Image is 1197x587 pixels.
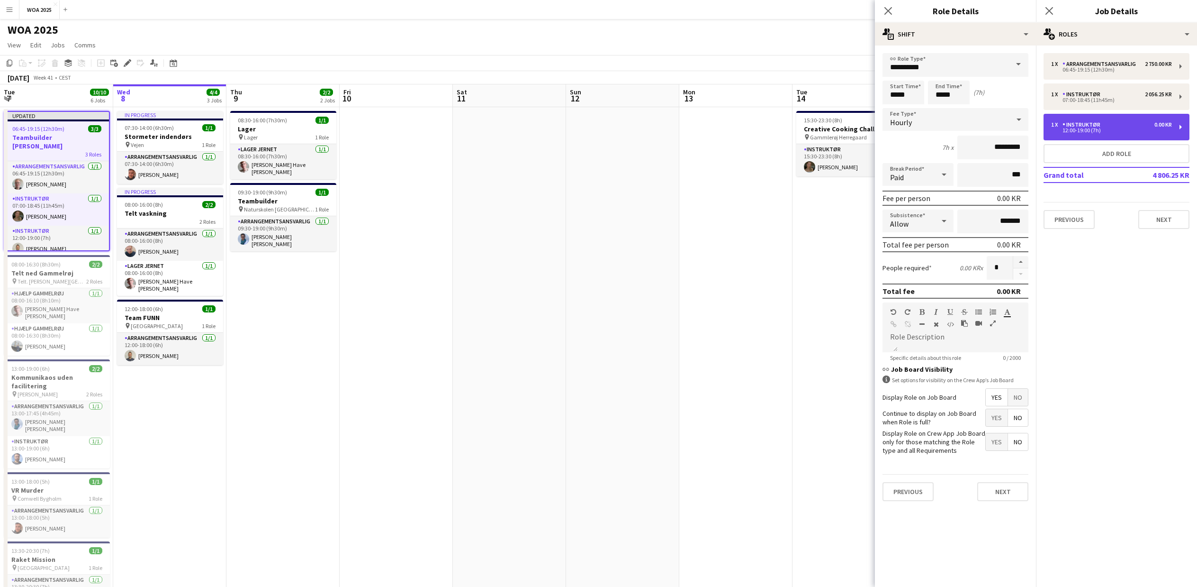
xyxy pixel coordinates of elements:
[230,216,336,251] app-card-role: Arrangementsansvarlig1/109:30-19:00 (9h30m)[PERSON_NAME] [PERSON_NAME]
[796,144,902,176] app-card-role: Instruktør1/115:30-23:30 (8h)[PERSON_NAME]
[4,111,110,251] app-job-card: Updated06:45-19:15 (12h30m)3/3Teambuilder [PERSON_NAME]3 RolesArrangementsansvarlig1/106:45-19:15...
[973,88,984,97] div: (7h)
[683,88,695,96] span: Mon
[4,323,110,356] app-card-role: Hjælp Gammelrøj1/108:00-16:30 (8h30m)[PERSON_NAME]
[4,288,110,323] app-card-role: Hjælp Gammelrøj1/108:00-16:10 (8h10m)[PERSON_NAME] Have [PERSON_NAME] [PERSON_NAME]
[947,321,954,328] button: HTML Code
[1145,61,1172,67] div: 2 750.00 KR
[5,161,109,193] app-card-role: Arrangementsansvarlig1/106:45-19:15 (12h30m)[PERSON_NAME]
[890,118,912,127] span: Hourly
[202,201,216,208] span: 2/2
[8,73,29,83] div: [DATE]
[117,313,223,322] h3: Team FUNN
[4,436,110,468] app-card-role: Instruktør1/113:00-19:00 (6h)[PERSON_NAME]
[947,308,954,316] button: Underline
[933,321,939,328] button: Clear Formatting
[1013,256,1028,268] button: Increase
[455,93,467,104] span: 11
[89,261,102,268] span: 2/2
[997,193,1021,203] div: 0.00 KR
[8,23,58,37] h1: WOA 2025
[117,111,223,184] app-job-card: In progress07:30-14:00 (6h30m)1/1Stormeter indendørs Vejen1 RoleArrangementsansvarlig1/107:30-14:...
[238,117,287,124] span: 08:30-16:00 (7h30m)
[977,482,1028,501] button: Next
[90,89,109,96] span: 10/10
[8,41,21,49] span: View
[4,255,110,356] app-job-card: 08:00-16:30 (8h30m)2/2Telt ned Gammelrøj Telt. [PERSON_NAME][GEOGRAPHIC_DATA]2 RolesHjælp Gammelr...
[882,193,930,203] div: Fee per person
[89,564,102,571] span: 1 Role
[230,88,242,96] span: Thu
[5,193,109,226] app-card-role: Instruktør1/107:00-18:45 (11h45m)[PERSON_NAME]
[86,278,102,285] span: 2 Roles
[882,365,1028,374] h3: Job Board Visibility
[31,74,55,81] span: Week 41
[795,93,807,104] span: 14
[117,209,223,218] h3: Telt vaskning
[986,389,1008,406] span: Yes
[1036,5,1197,17] h3: Job Details
[890,173,904,182] span: Paid
[18,495,62,502] span: Comwell Bygholm
[131,141,144,148] span: Vejen
[918,308,925,316] button: Bold
[320,97,335,104] div: 2 Jobs
[19,0,60,19] button: WOA 2025
[230,183,336,251] div: 09:30-19:00 (9h30m)1/1Teambuilder Naturskolen [GEOGRAPHIC_DATA]1 RoleArrangementsansvarlig1/109:3...
[2,93,15,104] span: 7
[882,482,934,501] button: Previous
[12,125,64,132] span: 06:45-19:15 (12h30m)
[796,88,807,96] span: Tue
[882,264,932,272] label: People required
[1044,144,1189,163] button: Add role
[1004,308,1010,316] button: Text Color
[4,359,110,468] app-job-card: 13:00-19:00 (6h)2/2Kommunikaos uden facilitering [PERSON_NAME]2 RolesArrangementsansvarlig1/113:0...
[244,134,258,141] span: Lager
[4,472,110,538] app-job-card: 13:00-18:00 (5h)1/1VR Murder Comwell Bygholm1 RoleArrangementsansvarlig1/113:00-18:00 (5h)[PERSON...
[4,373,110,390] h3: Kommunikaos uden facilitering
[1051,67,1172,72] div: 06:45-19:15 (12h30m)
[1062,121,1104,128] div: Instruktør
[1008,433,1028,450] span: No
[1138,210,1189,229] button: Next
[961,320,968,327] button: Paste as plain text
[117,188,223,296] app-job-card: In progress08:00-16:00 (8h)2/2Telt vaskning2 RolesArrangementsansvarlig1/108:00-16:00 (8h)[PERSON...
[1008,389,1028,406] span: No
[882,409,985,426] label: Continue to display on Job Board when Role is full?
[4,269,110,277] h3: Telt ned Gammelrøj
[875,5,1036,17] h3: Role Details
[990,320,996,327] button: Fullscreen
[88,125,101,132] span: 3/3
[11,547,50,554] span: 13:30-20:30 (7h)
[47,39,69,51] a: Jobs
[997,286,1021,296] div: 0.00 KR
[4,39,25,51] a: View
[1036,23,1197,46] div: Roles
[117,261,223,296] app-card-role: Lager Jernet1/108:00-16:00 (8h)[PERSON_NAME] Have [PERSON_NAME] [PERSON_NAME]
[117,229,223,261] app-card-role: Arrangementsansvarlig1/108:00-16:00 (8h)[PERSON_NAME]
[116,93,130,104] span: 8
[4,555,110,564] h3: Raket Mission
[315,189,329,196] span: 1/1
[1154,121,1172,128] div: 0.00 KR
[1051,98,1172,102] div: 07:00-18:45 (11h45m)
[570,88,581,96] span: Sun
[230,125,336,133] h3: Lager
[315,134,329,141] span: 1 Role
[117,152,223,184] app-card-role: Arrangementsansvarlig1/107:30-14:00 (6h30m)[PERSON_NAME]
[131,322,183,330] span: [GEOGRAPHIC_DATA]
[875,23,1036,46] div: Shift
[11,365,50,372] span: 13:00-19:00 (6h)
[117,300,223,365] div: 12:00-18:00 (6h)1/1Team FUNN [GEOGRAPHIC_DATA]1 RoleArrangementsansvarlig1/112:00-18:00 (6h)[PERS...
[975,320,982,327] button: Insert video
[11,478,50,485] span: 13:00-18:00 (5h)
[199,218,216,225] span: 2 Roles
[117,111,223,119] div: In progress
[27,39,45,51] a: Edit
[117,188,223,195] div: In progress
[4,88,15,96] span: Tue
[904,308,911,316] button: Redo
